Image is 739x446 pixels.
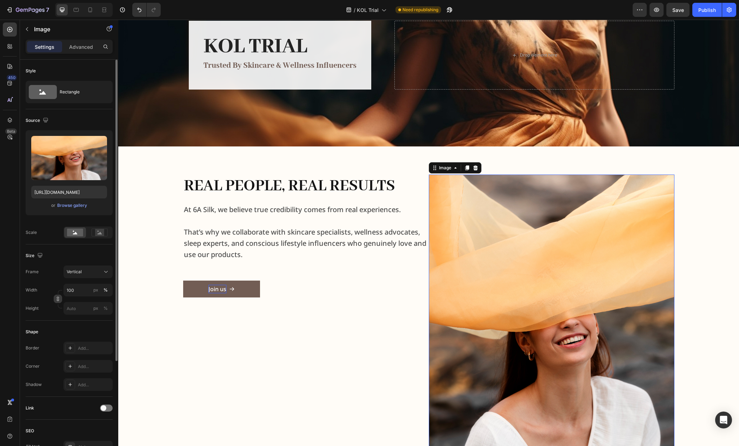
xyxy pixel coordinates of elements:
button: px [101,286,110,294]
div: 450 [7,75,17,80]
div: Source [26,116,50,125]
div: Add... [78,382,111,388]
button: px [101,304,110,313]
div: Beta [5,129,17,134]
div: Add... [78,363,111,370]
div: Publish [698,6,716,14]
div: Image [319,145,334,151]
div: Add... [78,345,111,352]
button: Vertical [64,265,113,278]
a: Rich Text Editor. Editing area: main [65,261,142,278]
div: Scale [26,229,37,236]
p: 7 [46,6,49,14]
button: % [92,286,100,294]
span: Save [672,7,684,13]
span: Vertical [67,269,82,275]
p: Advanced [69,43,93,51]
input: px% [64,284,113,296]
iframe: Design area [118,20,739,446]
h2: Real People, Real Results [65,155,311,178]
div: Rich Text Editor. Editing area: main [90,265,108,274]
div: Border [26,345,39,351]
button: Browse gallery [57,202,87,209]
p: Image [34,25,94,33]
div: % [104,305,108,311]
label: Frame [26,269,39,275]
span: KOL Trial [357,6,379,14]
span: or [51,201,55,210]
div: SEO [26,428,34,434]
div: px [93,287,98,293]
p: That’s why we collaborate with skincare specialists, wellness advocates, sleep experts, and consc... [66,207,310,241]
button: 7 [3,3,52,17]
p: Join us [90,265,108,274]
div: Rectangle [60,84,102,100]
img: preview-image [31,136,107,180]
div: Corner [26,363,40,369]
span: Need republishing [402,7,438,13]
div: Shadow [26,381,42,388]
div: px [93,305,98,311]
button: % [92,304,100,313]
div: Undo/Redo [132,3,161,17]
input: https://example.com/image.jpg [31,186,107,198]
div: Style [26,68,36,74]
div: Size [26,251,44,261]
div: Shape [26,329,38,335]
label: Width [26,287,37,293]
button: Publish [692,3,722,17]
div: Open Intercom Messenger [715,412,732,428]
div: Browse gallery [57,202,87,209]
label: Height [26,305,39,311]
div: % [104,287,108,293]
p: Settings [35,43,54,51]
input: px% [64,302,113,315]
div: Drop element here [402,33,439,38]
div: Link [26,405,34,411]
span: / [354,6,355,14]
button: Save [666,3,690,17]
p: At 6A Silk, we believe true credibility comes from real experiences. [66,184,310,196]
